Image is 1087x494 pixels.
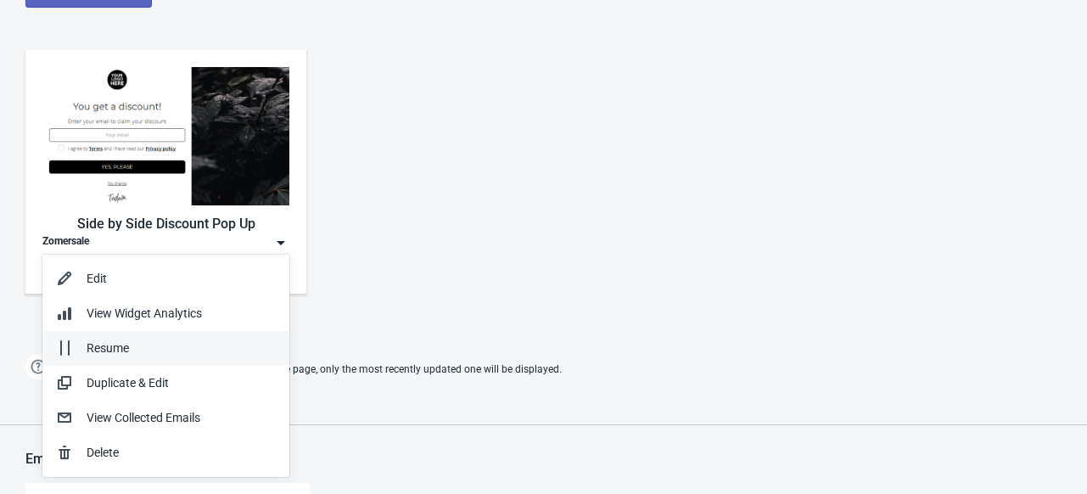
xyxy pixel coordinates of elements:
[42,331,289,366] button: Resume
[42,234,89,251] div: Zomersale
[42,366,289,401] button: Duplicate & Edit
[87,444,276,462] div: Delete
[87,374,276,392] div: Duplicate & Edit
[42,67,289,205] img: regular_popup.jpg
[42,214,289,234] div: Side by Side Discount Pop Up
[87,270,276,288] div: Edit
[59,356,562,384] span: If two Widgets are enabled and targeting the same page, only the most recently updated one will b...
[42,435,289,470] button: Delete
[42,296,289,331] button: View Widget Analytics
[87,340,276,357] div: Resume
[87,306,202,320] span: View Widget Analytics
[272,234,289,251] img: dropdown.png
[25,354,51,379] img: help.png
[42,261,289,296] button: Edit
[87,409,276,427] div: View Collected Emails
[42,401,289,435] button: View Collected Emails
